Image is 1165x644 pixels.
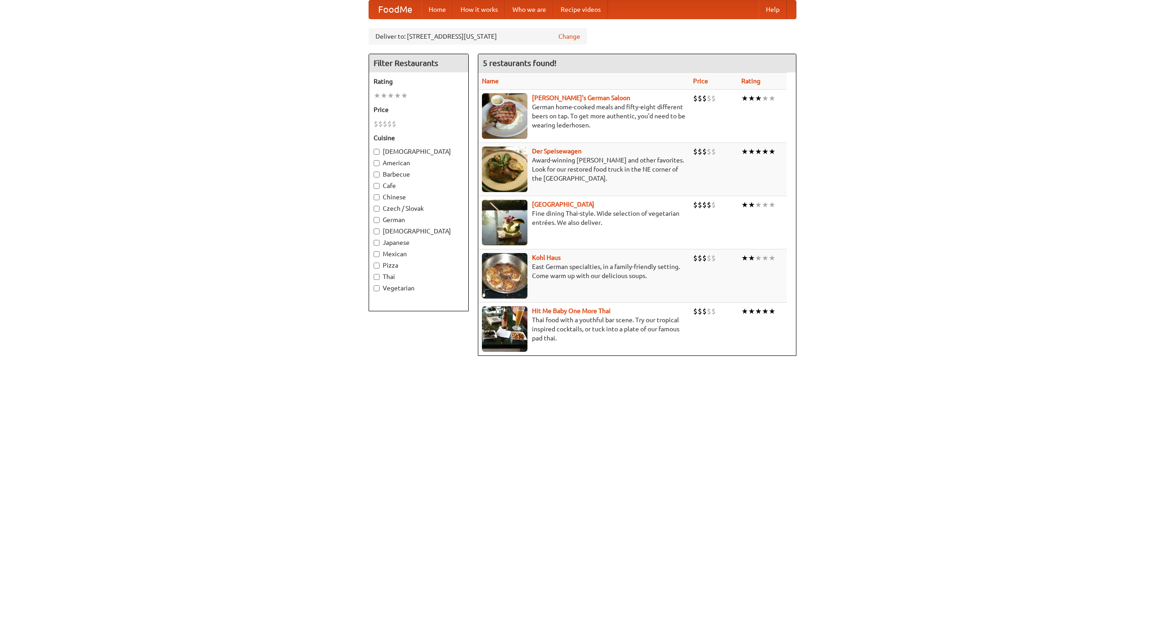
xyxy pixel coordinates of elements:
[453,0,505,19] a: How it works
[387,91,394,101] li: ★
[374,285,380,291] input: Vegetarian
[702,93,707,103] li: $
[394,91,401,101] li: ★
[698,93,702,103] li: $
[755,200,762,210] li: ★
[392,119,396,129] li: $
[387,119,392,129] li: $
[693,306,698,316] li: $
[374,274,380,280] input: Thai
[693,77,708,85] a: Price
[711,253,716,263] li: $
[711,147,716,157] li: $
[374,172,380,177] input: Barbecue
[374,77,464,86] h5: Rating
[762,306,769,316] li: ★
[532,94,630,101] a: [PERSON_NAME]'s German Saloon
[748,306,755,316] li: ★
[553,0,608,19] a: Recipe videos
[702,200,707,210] li: $
[698,147,702,157] li: $
[374,183,380,189] input: Cafe
[702,253,707,263] li: $
[482,77,499,85] a: Name
[702,306,707,316] li: $
[374,217,380,223] input: German
[748,200,755,210] li: ★
[532,254,561,261] a: Kohl Haus
[755,93,762,103] li: ★
[741,200,748,210] li: ★
[374,149,380,155] input: [DEMOGRAPHIC_DATA]
[707,147,711,157] li: $
[769,93,775,103] li: ★
[711,93,716,103] li: $
[707,93,711,103] li: $
[558,32,580,41] a: Change
[482,156,686,183] p: Award-winning [PERSON_NAME] and other favorites. Look for our restored food truck in the NE corne...
[374,284,464,293] label: Vegetarian
[374,160,380,166] input: American
[482,306,527,352] img: babythai.jpg
[532,307,611,314] a: Hit Me Baby One More Thai
[769,200,775,210] li: ★
[374,158,464,167] label: American
[698,253,702,263] li: $
[374,227,464,236] label: [DEMOGRAPHIC_DATA]
[748,93,755,103] li: ★
[374,193,464,202] label: Chinese
[482,315,686,343] p: Thai food with a youthful bar scene. Try our tropical inspired cocktails, or tuck into a plate of...
[748,147,755,157] li: ★
[374,105,464,114] h5: Price
[741,253,748,263] li: ★
[482,200,527,245] img: satay.jpg
[374,228,380,234] input: [DEMOGRAPHIC_DATA]
[748,253,755,263] li: ★
[369,28,587,45] div: Deliver to: [STREET_ADDRESS][US_STATE]
[707,306,711,316] li: $
[505,0,553,19] a: Who we are
[755,253,762,263] li: ★
[693,93,698,103] li: $
[741,93,748,103] li: ★
[482,262,686,280] p: East German specialties, in a family-friendly setting. Come warm up with our delicious soups.
[741,147,748,157] li: ★
[482,93,527,139] img: esthers.jpg
[741,77,760,85] a: Rating
[374,194,380,200] input: Chinese
[482,253,527,299] img: kohlhaus.jpg
[762,253,769,263] li: ★
[374,240,380,246] input: Japanese
[374,251,380,257] input: Mexican
[383,119,387,129] li: $
[374,272,464,281] label: Thai
[707,253,711,263] li: $
[378,119,383,129] li: $
[755,147,762,157] li: ★
[532,147,582,155] a: Der Speisewagen
[482,147,527,192] img: speisewagen.jpg
[421,0,453,19] a: Home
[369,54,468,72] h4: Filter Restaurants
[482,102,686,130] p: German home-cooked meals and fifty-eight different beers on tap. To get more authentic, you'd nee...
[693,147,698,157] li: $
[741,306,748,316] li: ★
[532,201,594,208] a: [GEOGRAPHIC_DATA]
[759,0,787,19] a: Help
[401,91,408,101] li: ★
[374,263,380,269] input: Pizza
[374,204,464,213] label: Czech / Slovak
[483,59,557,67] ng-pluralize: 5 restaurants found!
[374,119,378,129] li: $
[769,147,775,157] li: ★
[762,200,769,210] li: ★
[369,0,421,19] a: FoodMe
[693,200,698,210] li: $
[374,215,464,224] label: German
[698,306,702,316] li: $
